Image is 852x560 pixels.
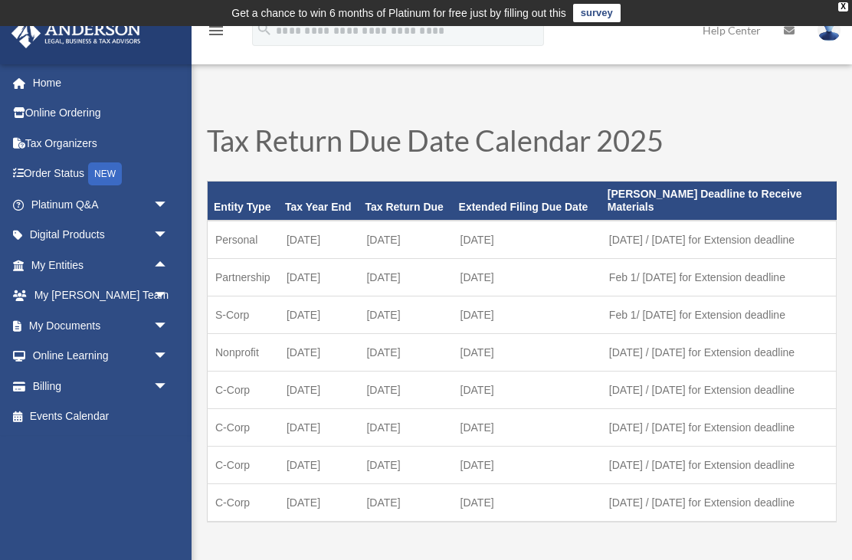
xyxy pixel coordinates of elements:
td: Nonprofit [208,333,279,371]
td: [DATE] [279,483,359,522]
a: My Documentsarrow_drop_down [11,310,192,341]
span: arrow_drop_up [153,250,184,281]
td: C-Corp [208,371,279,408]
div: Get a chance to win 6 months of Platinum for free just by filling out this [231,4,566,22]
td: Feb 1/ [DATE] for Extension deadline [601,296,837,333]
td: C-Corp [208,483,279,522]
td: [DATE] [279,408,359,446]
td: [DATE] [453,371,601,408]
i: menu [207,21,225,40]
span: arrow_drop_down [153,371,184,402]
td: [DATE] [359,408,452,446]
td: S-Corp [208,296,279,333]
a: Online Learningarrow_drop_down [11,341,192,372]
a: Events Calendar [11,401,192,432]
td: [DATE] / [DATE] for Extension deadline [601,221,837,259]
td: [DATE] / [DATE] for Extension deadline [601,333,837,371]
span: arrow_drop_down [153,341,184,372]
td: [DATE] [279,446,359,483]
th: [PERSON_NAME] Deadline to Receive Materials [601,182,837,221]
th: Tax Year End [279,182,359,221]
span: arrow_drop_down [153,280,184,312]
td: [DATE] [359,221,452,259]
a: survey [573,4,621,22]
td: [DATE] / [DATE] for Extension deadline [601,446,837,483]
td: [DATE] [279,258,359,296]
td: [DATE] / [DATE] for Extension deadline [601,408,837,446]
i: search [256,21,273,38]
span: arrow_drop_down [153,189,184,221]
td: [DATE] [453,408,601,446]
a: menu [207,27,225,40]
td: [DATE] [359,371,452,408]
td: Feb 1/ [DATE] for Extension deadline [601,258,837,296]
a: Online Ordering [11,98,192,129]
td: [DATE] [279,333,359,371]
div: close [838,2,848,11]
a: Home [11,67,192,98]
td: [DATE] / [DATE] for Extension deadline [601,371,837,408]
td: [DATE] [279,221,359,259]
img: Anderson Advisors Platinum Portal [7,18,146,48]
a: Order StatusNEW [11,159,192,190]
td: [DATE] [359,446,452,483]
td: [DATE] [359,333,452,371]
td: [DATE] [453,333,601,371]
td: C-Corp [208,408,279,446]
div: NEW [88,162,122,185]
a: Tax Organizers [11,128,192,159]
td: [DATE] [453,446,601,483]
td: Partnership [208,258,279,296]
a: Billingarrow_drop_down [11,371,192,401]
th: Extended Filing Due Date [453,182,601,221]
td: [DATE] [453,258,601,296]
td: [DATE] [359,296,452,333]
th: Tax Return Due [359,182,452,221]
td: [DATE] / [DATE] for Extension deadline [601,483,837,522]
td: [DATE] [279,296,359,333]
td: [DATE] [453,483,601,522]
td: [DATE] [279,371,359,408]
td: [DATE] [359,258,452,296]
td: [DATE] [453,296,601,333]
a: My Entitiesarrow_drop_up [11,250,192,280]
th: Entity Type [208,182,279,221]
a: Digital Productsarrow_drop_down [11,220,192,251]
span: arrow_drop_down [153,220,184,251]
td: Personal [208,221,279,259]
span: arrow_drop_down [153,310,184,342]
td: [DATE] [359,483,452,522]
td: [DATE] [453,221,601,259]
a: Platinum Q&Aarrow_drop_down [11,189,192,220]
a: My [PERSON_NAME] Teamarrow_drop_down [11,280,192,311]
img: User Pic [818,19,841,41]
td: C-Corp [208,446,279,483]
h1: Tax Return Due Date Calendar 2025 [207,126,837,162]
